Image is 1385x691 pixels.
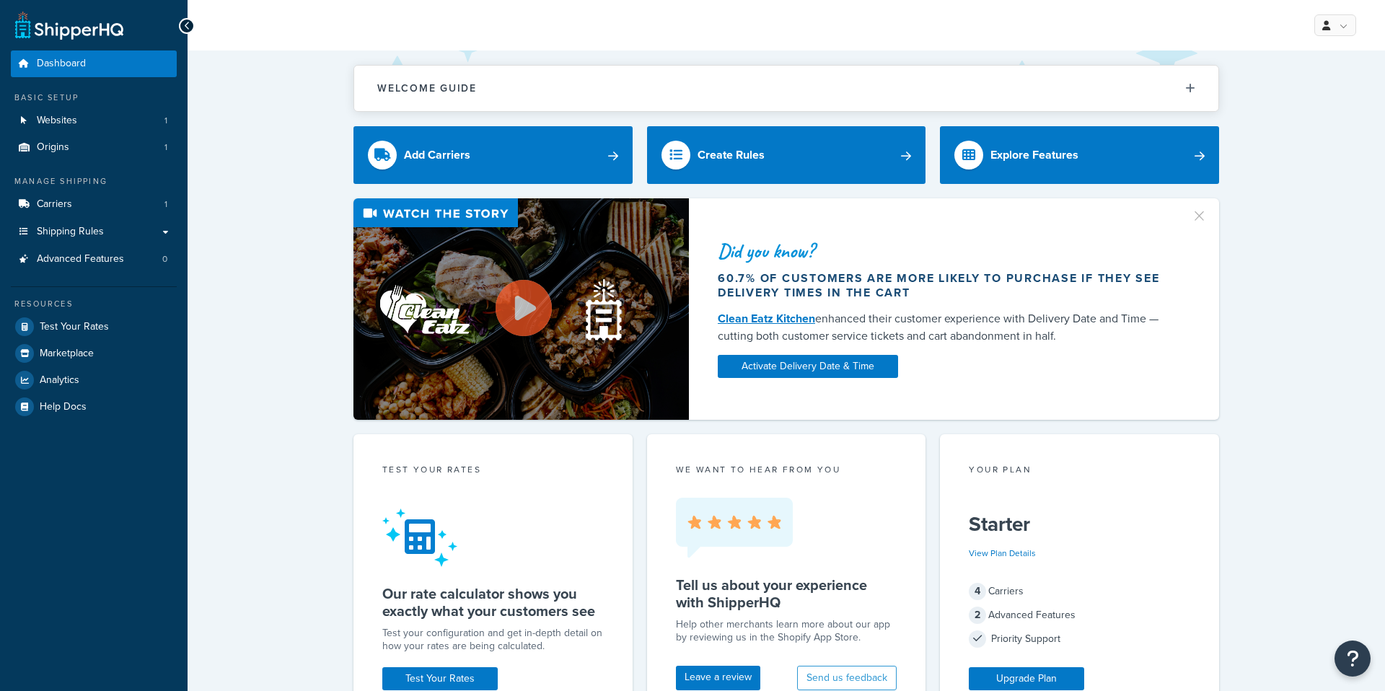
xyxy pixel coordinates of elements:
a: Activate Delivery Date & Time [718,355,898,378]
span: Advanced Features [37,253,124,265]
a: Leave a review [676,666,760,690]
div: Explore Features [990,145,1078,165]
img: Video thumbnail [353,198,689,420]
div: Create Rules [698,145,765,165]
a: Dashboard [11,50,177,77]
div: Test your configuration and get in-depth detail on how your rates are being calculated. [382,627,604,653]
div: Manage Shipping [11,175,177,188]
li: Origins [11,134,177,161]
span: 0 [162,253,167,265]
a: Test Your Rates [11,314,177,340]
span: 1 [164,115,167,127]
a: Upgrade Plan [969,667,1084,690]
div: Resources [11,298,177,310]
div: Your Plan [969,463,1190,480]
span: 1 [164,141,167,154]
a: Advanced Features0 [11,246,177,273]
span: Websites [37,115,77,127]
span: 1 [164,198,167,211]
div: Basic Setup [11,92,177,104]
div: enhanced their customer experience with Delivery Date and Time — cutting both customer service ti... [718,310,1174,345]
a: Help Docs [11,394,177,420]
p: Help other merchants learn more about our app by reviewing us in the Shopify App Store. [676,618,897,644]
span: Test Your Rates [40,321,109,333]
a: Marketplace [11,340,177,366]
div: Test your rates [382,463,604,480]
button: Open Resource Center [1335,641,1371,677]
a: Explore Features [940,126,1219,184]
h5: Starter [969,513,1190,536]
div: Add Carriers [404,145,470,165]
li: Carriers [11,191,177,218]
div: Advanced Features [969,605,1190,625]
span: Marketplace [40,348,94,360]
div: 60.7% of customers are more likely to purchase if they see delivery times in the cart [718,271,1174,300]
li: Websites [11,107,177,134]
a: Create Rules [647,126,926,184]
h5: Tell us about your experience with ShipperHQ [676,576,897,611]
h5: Our rate calculator shows you exactly what your customers see [382,585,604,620]
li: Advanced Features [11,246,177,273]
span: Origins [37,141,69,154]
a: View Plan Details [969,547,1036,560]
div: Did you know? [718,241,1174,261]
div: Priority Support [969,629,1190,649]
span: Help Docs [40,401,87,413]
p: we want to hear from you [676,463,897,476]
a: Clean Eatz Kitchen [718,310,815,327]
a: Websites1 [11,107,177,134]
span: Dashboard [37,58,86,70]
span: 2 [969,607,986,624]
button: Send us feedback [797,666,897,690]
span: Shipping Rules [37,226,104,238]
a: Analytics [11,367,177,393]
span: Analytics [40,374,79,387]
h2: Welcome Guide [377,83,477,94]
span: Carriers [37,198,72,211]
a: Test Your Rates [382,667,498,690]
a: Origins1 [11,134,177,161]
a: Shipping Rules [11,219,177,245]
span: 4 [969,583,986,600]
div: Carriers [969,581,1190,602]
a: Add Carriers [353,126,633,184]
a: Carriers1 [11,191,177,218]
button: Welcome Guide [354,66,1218,111]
